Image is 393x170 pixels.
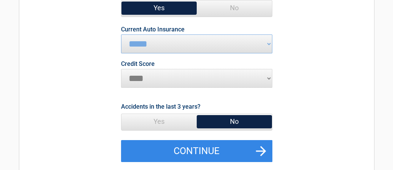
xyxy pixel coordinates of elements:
button: Continue [121,140,272,162]
label: Accidents in the last 3 years? [121,101,200,112]
span: No [197,114,272,129]
label: Current Auto Insurance [121,27,185,33]
span: Yes [121,114,197,129]
label: Credit Score [121,61,155,67]
span: No [197,0,272,16]
span: Yes [121,0,197,16]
